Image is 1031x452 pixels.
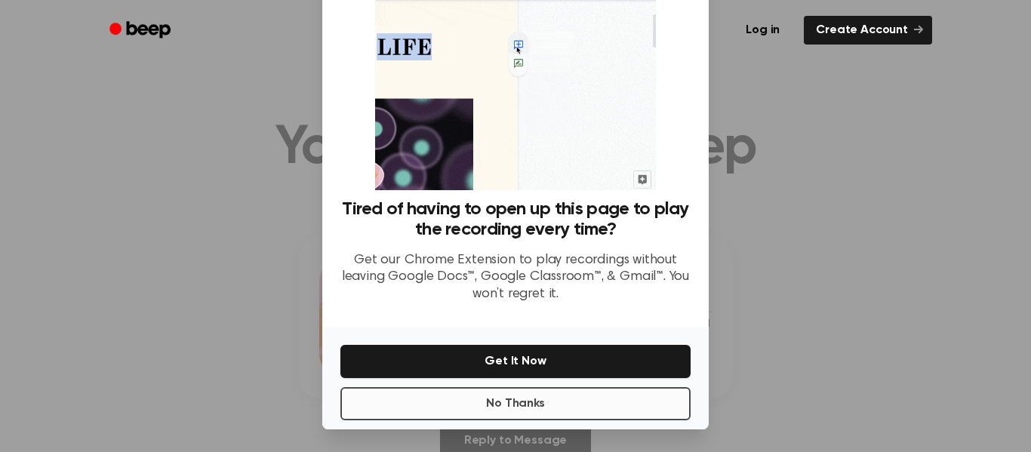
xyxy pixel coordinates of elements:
[340,252,691,303] p: Get our Chrome Extension to play recordings without leaving Google Docs™, Google Classroom™, & Gm...
[99,16,184,45] a: Beep
[340,387,691,420] button: No Thanks
[340,199,691,240] h3: Tired of having to open up this page to play the recording every time?
[731,13,795,48] a: Log in
[340,345,691,378] button: Get It Now
[804,16,932,45] a: Create Account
